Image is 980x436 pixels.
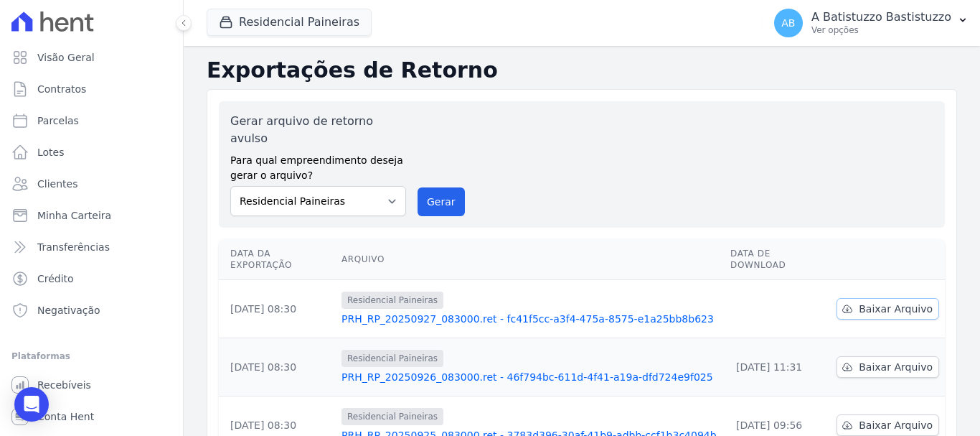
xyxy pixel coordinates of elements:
span: Recebíveis [37,378,91,392]
td: [DATE] 08:30 [219,338,336,396]
a: Baixar Arquivo [837,356,939,378]
a: Parcelas [6,106,177,135]
span: Residencial Paineiras [341,292,443,309]
a: Visão Geral [6,43,177,72]
span: Conta Hent [37,409,94,424]
button: Residencial Paineiras [207,9,372,36]
button: Gerar [418,187,465,216]
a: PRH_RP_20250926_083000.ret - 46f794bc-611d-4f41-a19a-dfd724e9f025 [341,370,719,384]
th: Data da Exportação [219,239,336,280]
a: Crédito [6,264,177,293]
th: Arquivo [336,239,725,280]
h2: Exportações de Retorno [207,57,957,83]
span: Baixar Arquivo [859,418,933,432]
span: Visão Geral [37,50,95,65]
span: Lotes [37,145,65,159]
p: Ver opções [811,24,951,36]
a: Clientes [6,170,177,198]
div: Plataformas [11,348,171,365]
label: Gerar arquivo de retorno avulso [230,113,406,147]
label: Para qual empreendimento deseja gerar o arquivo? [230,147,406,183]
a: Recebíveis [6,371,177,399]
a: Negativação [6,296,177,325]
p: A Batistuzzo Bastistuzzo [811,10,951,24]
a: Baixar Arquivo [837,414,939,436]
span: Crédito [37,272,74,286]
a: Conta Hent [6,402,177,431]
div: Open Intercom Messenger [14,387,49,422]
span: Negativação [37,303,100,317]
td: [DATE] 11:31 [725,338,831,396]
span: Clientes [37,177,77,191]
a: Transferências [6,233,177,261]
span: Parcelas [37,113,79,128]
span: Baixar Arquivo [859,302,933,316]
a: Contratos [6,75,177,103]
td: [DATE] 08:30 [219,280,336,338]
span: Transferências [37,240,110,254]
a: Minha Carteira [6,201,177,230]
span: Residencial Paineiras [341,408,443,425]
span: AB [781,18,795,28]
a: Baixar Arquivo [837,298,939,320]
span: Contratos [37,82,86,96]
span: Minha Carteira [37,208,111,223]
th: Data de Download [725,239,831,280]
button: AB A Batistuzzo Bastistuzzo Ver opções [763,3,980,43]
span: Residencial Paineiras [341,350,443,367]
a: Lotes [6,138,177,167]
a: PRH_RP_20250927_083000.ret - fc41f5cc-a3f4-475a-8575-e1a25bb8b623 [341,312,719,326]
span: Baixar Arquivo [859,360,933,374]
